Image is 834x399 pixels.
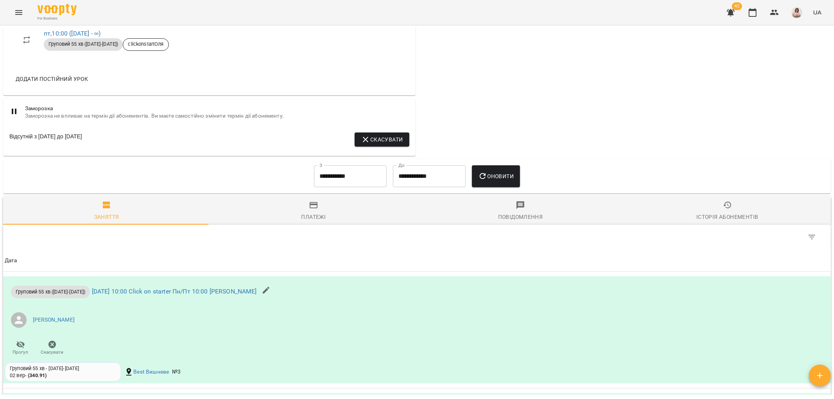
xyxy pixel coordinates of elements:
[123,38,169,51] div: clickonstartОля
[44,41,123,48] span: Груповий 55 хв ([DATE]-[DATE])
[3,225,831,250] div: Table Toolbar
[10,365,116,372] div: Груповий 55 хв - [DATE]-[DATE]
[28,372,47,378] b: ( 340.91 )
[92,288,257,295] a: [DATE] 10:00 Click on starter Пн/Пт 10:00 [PERSON_NAME]
[25,112,409,120] span: Заморозка не впливає на термін дії абонементів. Ви маєте самостійно змінити термін дії абонементу.
[11,288,90,295] span: Груповий 55 хв ([DATE]-[DATE])
[10,372,47,379] div: 02 вер -
[813,8,821,16] span: UA
[732,2,742,10] span: 42
[5,362,121,382] div: Груповий 55 хв - [DATE]-[DATE]02 вер- (340.91)
[301,212,326,222] div: Платежі
[133,368,169,376] a: Best Вишневе
[361,135,403,144] span: Скасувати
[9,132,82,147] div: Відсутній з [DATE] до [DATE]
[5,337,36,359] button: Прогул
[696,212,758,222] div: Історія абонементів
[803,228,821,247] button: Фільтр
[36,337,68,359] button: Скасувати
[33,316,75,324] a: [PERSON_NAME]
[38,4,77,15] img: Voopty Logo
[5,256,17,265] div: Дата
[478,172,514,181] span: Оновити
[13,349,29,356] span: Прогул
[170,367,182,378] div: №3
[13,72,91,86] button: Додати постійний урок
[810,5,825,20] button: UA
[16,74,88,84] span: Додати постійний урок
[25,105,409,113] span: Заморозка
[498,212,543,222] div: Повідомлення
[9,3,28,22] button: Menu
[5,256,829,265] span: Дата
[94,212,119,222] div: Заняття
[5,256,17,265] div: Sort
[44,30,100,37] a: пт,10:00 ([DATE] - ∞)
[355,132,409,147] button: Скасувати
[38,16,77,21] span: For Business
[41,349,64,356] span: Скасувати
[472,165,520,187] button: Оновити
[123,41,168,48] span: clickonstartОля
[791,7,802,18] img: a9a10fb365cae81af74a091d218884a8.jpeg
